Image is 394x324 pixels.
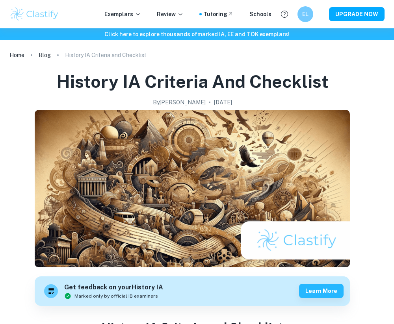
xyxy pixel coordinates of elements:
[249,10,271,19] a: Schools
[56,70,329,93] h1: History IA Criteria and Checklist
[301,10,310,19] h6: EL
[329,7,385,21] button: UPGRADE NOW
[104,10,141,19] p: Exemplars
[9,50,24,61] a: Home
[35,110,350,267] img: History IA Criteria and Checklist cover image
[209,98,211,107] p: •
[39,50,51,61] a: Blog
[157,10,184,19] p: Review
[64,283,163,293] h6: Get feedback on your History IA
[65,51,147,59] p: History IA Criteria and Checklist
[153,98,206,107] h2: By [PERSON_NAME]
[203,10,234,19] a: Tutoring
[2,30,392,39] h6: Click here to explore thousands of marked IA, EE and TOK exemplars !
[35,276,350,306] a: Get feedback on yourHistory IAMarked only by official IB examinersLearn more
[297,6,313,22] button: EL
[74,293,158,300] span: Marked only by official IB examiners
[9,6,59,22] img: Clastify logo
[299,284,344,298] button: Learn more
[278,7,291,21] button: Help and Feedback
[214,98,232,107] h2: [DATE]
